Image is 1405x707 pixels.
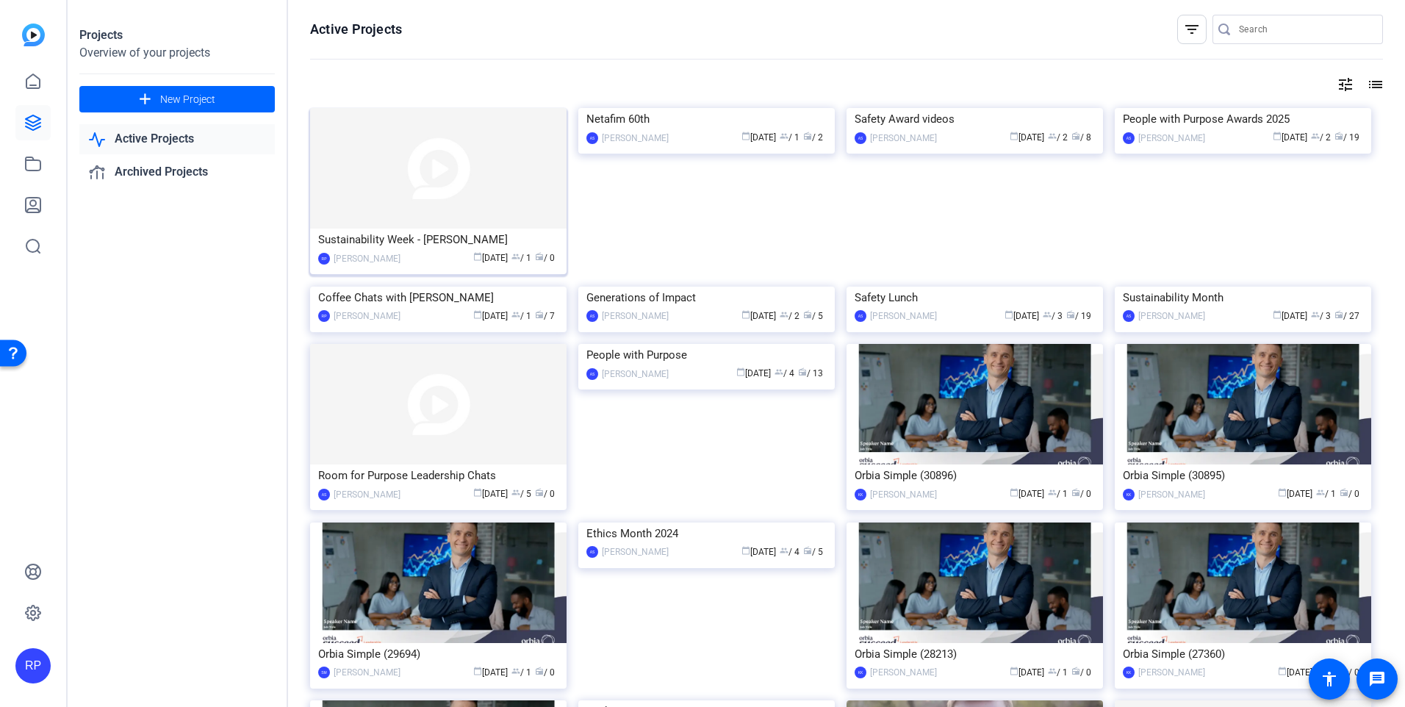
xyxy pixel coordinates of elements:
[535,252,544,261] span: radio
[535,310,544,319] span: radio
[318,489,330,500] div: AS
[1071,132,1091,143] span: / 8
[318,253,330,265] div: RP
[1316,489,1336,499] span: / 1
[586,132,598,144] div: AS
[602,309,669,323] div: [PERSON_NAME]
[870,131,937,146] div: [PERSON_NAME]
[1071,488,1080,497] span: radio
[1123,643,1363,665] div: Orbia Simple (27360)
[803,311,823,321] span: / 5
[1123,287,1363,309] div: Sustainability Month
[741,546,750,555] span: calendar_today
[1311,311,1331,321] span: / 3
[535,667,555,678] span: / 0
[1048,132,1057,140] span: group
[473,253,508,263] span: [DATE]
[1005,311,1039,321] span: [DATE]
[1048,132,1068,143] span: / 2
[855,132,866,144] div: AS
[1071,489,1091,499] span: / 0
[803,132,823,143] span: / 2
[775,368,794,378] span: / 4
[741,311,776,321] span: [DATE]
[1368,670,1386,688] mat-icon: message
[79,44,275,62] div: Overview of your projects
[318,287,558,309] div: Coffee Chats with [PERSON_NAME]
[79,86,275,112] button: New Project
[1273,132,1282,140] span: calendar_today
[1071,667,1080,675] span: radio
[780,310,788,319] span: group
[1123,310,1135,322] div: AS
[1365,76,1383,93] mat-icon: list
[1048,667,1068,678] span: / 1
[1311,132,1320,140] span: group
[1278,667,1312,678] span: [DATE]
[1048,489,1068,499] span: / 1
[855,310,866,322] div: AS
[741,547,776,557] span: [DATE]
[334,487,400,502] div: [PERSON_NAME]
[1138,665,1205,680] div: [PERSON_NAME]
[1334,132,1359,143] span: / 19
[855,108,1095,130] div: Safety Award videos
[1123,489,1135,500] div: KK
[586,287,827,309] div: Generations of Impact
[511,667,520,675] span: group
[741,132,750,140] span: calendar_today
[855,489,866,500] div: KK
[511,310,520,319] span: group
[473,667,508,678] span: [DATE]
[473,667,482,675] span: calendar_today
[334,251,400,266] div: [PERSON_NAME]
[473,311,508,321] span: [DATE]
[736,368,771,378] span: [DATE]
[15,648,51,683] div: RP
[511,311,531,321] span: / 1
[1005,310,1013,319] span: calendar_today
[586,344,827,366] div: People with Purpose
[535,488,544,497] span: radio
[1123,132,1135,144] div: AS
[803,546,812,555] span: radio
[1123,667,1135,678] div: KK
[1311,132,1331,143] span: / 2
[1273,132,1307,143] span: [DATE]
[1123,464,1363,487] div: Orbia Simple (30895)
[1066,310,1075,319] span: radio
[602,545,669,559] div: [PERSON_NAME]
[1123,108,1363,130] div: People with Purpose Awards 2025
[1340,488,1348,497] span: radio
[798,367,807,376] span: radio
[870,309,937,323] div: [PERSON_NAME]
[870,665,937,680] div: [PERSON_NAME]
[1010,489,1044,499] span: [DATE]
[1183,21,1201,38] mat-icon: filter_list
[1340,489,1359,499] span: / 0
[160,92,215,107] span: New Project
[1316,488,1325,497] span: group
[1239,21,1371,38] input: Search
[318,643,558,665] div: Orbia Simple (29694)
[855,643,1095,665] div: Orbia Simple (28213)
[511,252,520,261] span: group
[310,21,402,38] h1: Active Projects
[535,489,555,499] span: / 0
[535,253,555,263] span: / 0
[22,24,45,46] img: blue-gradient.svg
[1334,311,1359,321] span: / 27
[79,26,275,44] div: Projects
[1071,667,1091,678] span: / 0
[511,253,531,263] span: / 1
[511,667,531,678] span: / 1
[1311,310,1320,319] span: group
[741,310,750,319] span: calendar_today
[1066,311,1091,321] span: / 19
[855,287,1095,309] div: Safety Lunch
[511,488,520,497] span: group
[511,489,531,499] span: / 5
[1010,132,1018,140] span: calendar_today
[1010,667,1018,675] span: calendar_today
[1043,310,1052,319] span: group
